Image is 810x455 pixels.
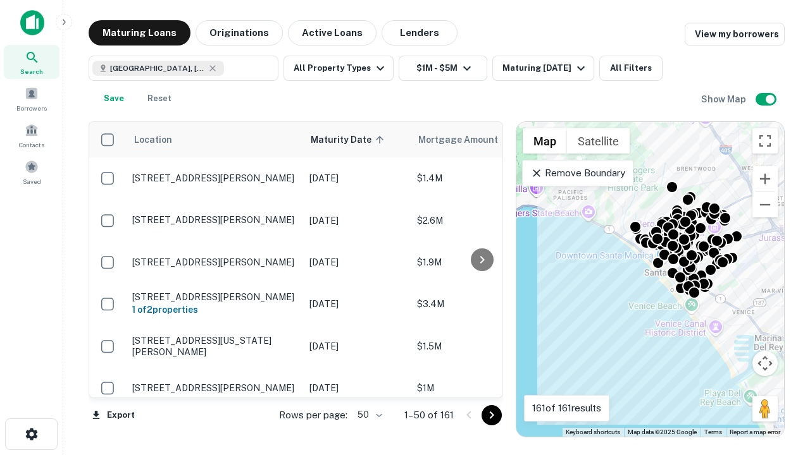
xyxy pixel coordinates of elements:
[417,297,544,311] p: $3.4M
[502,61,589,76] div: Maturing [DATE]
[628,428,697,435] span: Map data ©2025 Google
[516,122,784,437] div: 0 0
[417,339,544,353] p: $1.5M
[352,406,384,424] div: 50
[23,176,41,186] span: Saved
[309,214,404,227] p: [DATE]
[492,56,594,81] button: Maturing [DATE]
[701,92,748,106] h6: Show Map
[417,171,544,185] p: $1.4M
[482,405,502,425] button: Go to next page
[132,257,297,268] p: [STREET_ADDRESS][PERSON_NAME]
[94,86,134,111] button: Save your search to get updates of matches that match your search criteria.
[132,382,297,394] p: [STREET_ADDRESS][PERSON_NAME]
[411,122,550,157] th: Mortgage Amount
[16,103,47,113] span: Borrowers
[730,428,780,435] a: Report a map error
[110,63,205,74] span: [GEOGRAPHIC_DATA], [GEOGRAPHIC_DATA], [GEOGRAPHIC_DATA]
[288,20,377,45] button: Active Loans
[752,192,778,217] button: Zoom out
[126,122,303,157] th: Location
[132,291,297,303] p: [STREET_ADDRESS][PERSON_NAME]
[520,420,561,437] a: Open this area in Google Maps (opens a new window)
[196,20,283,45] button: Originations
[4,155,59,189] a: Saved
[279,408,347,423] p: Rows per page:
[404,408,454,423] p: 1–50 of 161
[752,128,778,154] button: Toggle fullscreen view
[685,23,785,45] a: View my borrowers
[599,56,663,81] button: All Filters
[417,255,544,269] p: $1.9M
[309,339,404,353] p: [DATE]
[520,420,561,437] img: Google
[89,20,190,45] button: Maturing Loans
[139,86,180,111] button: Reset
[530,166,625,181] p: Remove Boundary
[132,335,297,358] p: [STREET_ADDRESS][US_STATE][PERSON_NAME]
[417,214,544,227] p: $2.6M
[4,82,59,116] a: Borrowers
[382,20,458,45] button: Lenders
[311,132,388,147] span: Maturity Date
[303,122,411,157] th: Maturity Date
[20,66,43,76] span: Search
[283,56,394,81] button: All Property Types
[132,303,297,317] h6: 1 of 2 properties
[399,56,487,81] button: $1M - $5M
[309,297,404,311] p: [DATE]
[4,118,59,152] a: Contacts
[19,140,44,150] span: Contacts
[4,45,59,79] a: Search
[752,396,778,422] button: Drag Pegman onto the map to open Street View
[567,128,630,154] button: Show satellite imagery
[132,173,297,184] p: [STREET_ADDRESS][PERSON_NAME]
[523,128,567,154] button: Show street map
[418,132,514,147] span: Mortgage Amount
[309,171,404,185] p: [DATE]
[752,166,778,191] button: Zoom in
[89,406,138,425] button: Export
[747,313,810,374] iframe: Chat Widget
[134,132,172,147] span: Location
[532,401,601,416] p: 161 of 161 results
[704,428,722,435] a: Terms (opens in new tab)
[309,255,404,269] p: [DATE]
[417,381,544,395] p: $1M
[566,428,620,437] button: Keyboard shortcuts
[309,381,404,395] p: [DATE]
[132,214,297,226] p: [STREET_ADDRESS][PERSON_NAME]
[20,10,44,35] img: capitalize-icon.png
